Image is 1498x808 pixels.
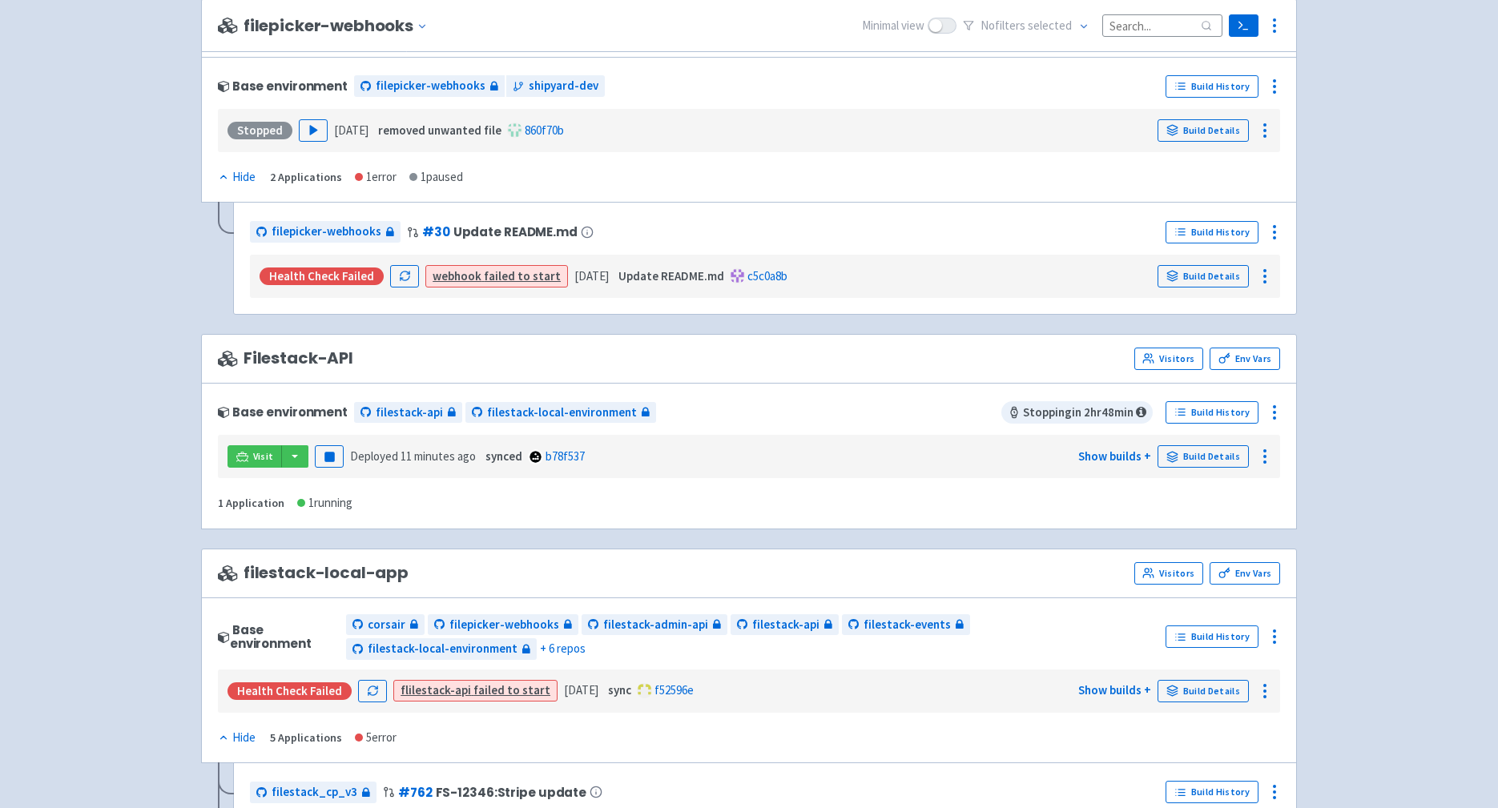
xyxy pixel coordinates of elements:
[398,784,433,801] a: #762
[1166,781,1258,803] a: Build History
[485,448,522,464] strong: synced
[1210,562,1280,585] a: Env Vars
[422,223,450,240] a: #30
[354,402,462,424] a: filestack-api
[350,448,476,464] span: Deployed
[315,445,344,468] button: Pause
[981,17,1072,35] span: No filter s
[1001,401,1153,424] span: Stopping in 2 hr 48 min
[401,448,476,464] time: 11 minutes ago
[1210,348,1280,370] a: Env Vars
[1166,221,1258,243] a: Build History
[368,640,517,658] span: filestack-local-environment
[244,17,434,35] button: filepicker-webhooks
[842,614,970,636] a: filestack-events
[1134,562,1203,585] a: Visitors
[525,123,564,138] a: 860f70b
[465,402,656,424] a: filestack-local-environment
[529,77,598,95] span: shipyard-dev
[260,267,384,285] div: Health check failed
[574,268,609,283] time: [DATE]
[270,729,342,747] div: 5 Applications
[272,223,381,241] span: filepicker-webhooks
[1134,348,1203,370] a: Visitors
[1158,119,1249,142] a: Build Details
[1166,75,1258,98] a: Build History
[1158,445,1249,468] a: Build Details
[355,168,397,187] div: 1 error
[752,616,819,634] span: filestack-api
[449,616,559,634] span: filepicker-webhooks
[218,168,256,187] div: Hide
[603,616,708,634] span: filestack-admin-api
[368,616,405,634] span: corsair
[346,638,537,660] a: filestack-local-environment
[1078,682,1151,697] a: Show builds +
[250,221,401,243] a: filepicker-webhooks
[270,168,342,187] div: 2 Applications
[1102,14,1222,36] input: Search...
[228,682,352,700] div: Health check failed
[582,614,727,636] a: filestack-admin-api
[228,122,292,139] div: Stopped
[546,448,585,464] a: b78f537
[218,623,340,651] div: Base environment
[862,17,924,35] span: Minimal view
[297,494,352,513] div: 1 running
[401,682,550,697] a: flilestack-api failed to start
[218,168,257,187] button: Hide
[218,729,256,747] div: Hide
[1166,625,1258,648] a: Build History
[218,79,348,93] div: Base environment
[487,404,637,422] span: filestack-local-environment
[1158,265,1249,287] a: Build Details
[608,682,631,697] strong: sync
[355,729,397,747] div: 5 error
[433,268,561,283] a: webhook failed to start
[731,614,839,636] a: filestack-api
[401,682,471,697] strong: flilestack-api
[428,614,578,636] a: filepicker-webhooks
[218,729,257,747] button: Hide
[253,450,274,463] span: Visit
[346,614,425,636] a: corsair
[436,786,587,799] span: FS-12346:Stripe update
[218,349,353,368] span: Filestack-API
[218,494,284,513] div: 1 Application
[376,404,443,422] span: filestack-api
[334,123,368,138] time: [DATE]
[409,168,463,187] div: 1 paused
[618,268,724,283] strong: Update README.md
[540,640,586,658] span: + 6 repos
[654,682,694,697] a: f52596e
[272,783,357,802] span: filestack_cp_v3
[250,782,377,803] a: filestack_cp_v3
[1229,14,1258,37] a: Terminal
[1166,401,1258,424] a: Build History
[378,123,501,138] strong: removed unwanted file
[376,77,485,95] span: filepicker-webhooks
[453,225,578,239] span: Update README.md
[1078,448,1151,464] a: Show builds +
[218,564,409,582] span: filestack-local-app
[506,75,605,97] a: shipyard-dev
[299,119,328,142] button: Play
[354,75,505,97] a: filepicker-webhooks
[218,405,348,419] div: Base environment
[864,616,951,634] span: filestack-events
[433,268,481,283] strong: webhook
[564,682,598,697] time: [DATE]
[1158,680,1249,702] a: Build Details
[228,445,282,468] a: Visit
[747,268,787,283] a: c5c0a8b
[1028,18,1072,33] span: selected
